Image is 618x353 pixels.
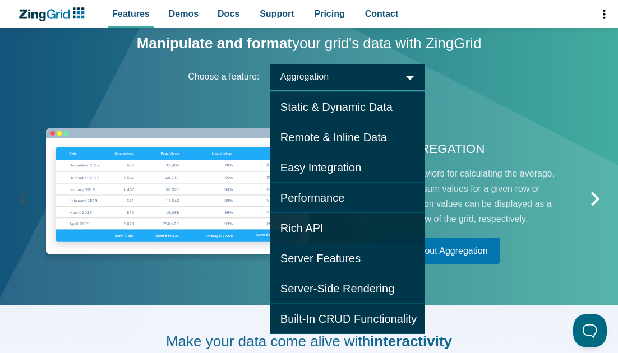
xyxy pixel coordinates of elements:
img: Aggregation Grid Illustration [46,138,310,254]
span: Demos [169,6,199,21]
label: Choose a feature [188,64,425,90]
a: Learn about Aggregation [377,238,500,264]
span: Contact [365,6,399,21]
span: Built-In CRUD Functionality [270,304,425,334]
p: ZingGrid has default behaviors for calculating the average, count, min, max, and sum values for a... [320,166,557,227]
span: Features [112,6,150,21]
span: Rich API [270,213,425,243]
h2: your grid's data with ZingGrid [18,34,600,53]
strong: Manipulate and format [137,35,292,52]
span: Server-Side Rendering [270,273,425,304]
span: Pricing [315,6,345,21]
a: ZingChart Logo. Click to return to the homepage [18,7,90,21]
span: Remote & Inline Data [270,122,425,152]
span: Static & Dynamic Data [270,91,425,122]
span: Choose a feature: [188,72,259,81]
strong: interactivity [370,333,452,350]
span: Server Features [270,243,425,273]
h3: Aggregation [320,141,557,157]
span: Easy Integration [270,152,425,183]
span: Docs [218,6,239,21]
span: Support [260,6,294,21]
iframe: Toggle Customer Support [573,314,607,347]
h2: Make your data come alive with [18,332,600,351]
span: Performance [270,183,425,213]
